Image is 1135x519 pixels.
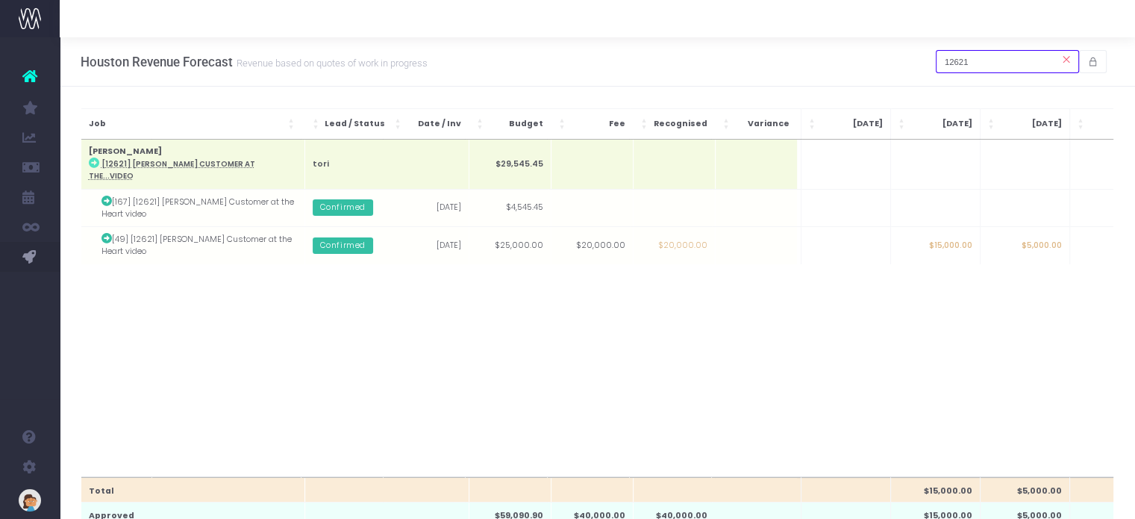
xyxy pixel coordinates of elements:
span: Variance: Activate to sort [723,116,732,131]
h3: Houston Revenue Forecast [81,55,428,69]
span: [DATE] [821,118,883,130]
span: Date / Inv: Activate to sort [395,116,404,131]
span: Lead / Status [325,118,446,130]
td: $20,000.00 [551,227,634,264]
span: Sep 25: Activate to sort [898,116,907,131]
strong: [PERSON_NAME] [89,146,162,157]
span: Fee [571,118,625,130]
span: Budget [489,118,543,130]
td: tori [305,140,454,189]
span: Variance [735,118,790,130]
abbr: [12621] Keyton Customer at the Heart video [89,159,255,181]
input: Search... [936,50,1079,73]
span: Job [89,118,285,130]
span: Confirmed [313,199,373,216]
td: [DATE] [387,189,469,226]
td: $4,545.45 [469,189,551,226]
td: [49] [12621] [PERSON_NAME] Customer at the Heart video [81,227,305,264]
img: images/default_profile_image.png [19,489,41,512]
td: [167] [12621] [PERSON_NAME] Customer at the Heart video [81,189,305,226]
span: Job: Activate to sort [288,116,297,131]
span: Confirmed [313,237,373,254]
td: $20,000.00 [634,227,716,264]
span: Recognised [653,118,707,130]
span: Nov 25: Activate to sort [1078,116,1086,131]
span: Aug 25: Activate to sort [809,116,818,131]
span: Lead / Status: Activate to sort [313,116,322,131]
td: $5,000.00 [980,227,1069,264]
small: Revenue based on quotes of work in progress [233,55,428,69]
th: $15,000.00 [890,477,980,502]
td: $15,000.00 [890,227,980,264]
td: $25,000.00 [469,227,551,264]
span: Fee: Activate to sort [559,116,568,131]
th: $5,000.00 [980,477,1069,502]
span: [DATE] [1000,118,1062,130]
td: $29,545.45 [469,140,551,189]
span: Recognised: Activate to sort [641,116,650,131]
span: Budget: Activate to sort [477,116,486,131]
span: Oct 25: Activate to sort [988,116,997,131]
span: Date / Inv [407,118,461,130]
span: [DATE] [910,118,972,130]
span: Total [89,485,297,497]
td: [DATE] [387,227,469,264]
